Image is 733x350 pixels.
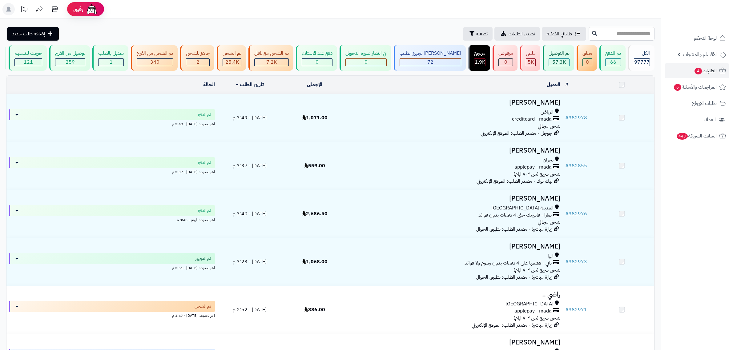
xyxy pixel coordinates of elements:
[110,58,113,66] span: 1
[186,50,210,57] div: جاهز للشحن
[692,99,717,108] span: طلبات الإرجاع
[606,59,621,66] div: 66
[346,59,386,66] div: 0
[233,258,267,265] span: [DATE] - 3:23 م
[91,45,130,71] a: تعديل بالطلب 1
[704,115,716,124] span: العملاء
[676,132,717,140] span: السلات المتروكة
[512,116,552,123] span: creditcard - mada
[543,157,554,164] span: نجران
[130,45,179,71] a: تم الشحن من الفرع 340
[499,59,513,66] div: 0
[349,195,560,202] h3: [PERSON_NAME]
[565,258,587,265] a: #382973
[665,96,729,111] a: طلبات الإرجاع
[514,266,560,274] span: شحن سريع (من ٢-٧ ايام)
[476,30,488,38] span: تصفية
[673,83,717,91] span: المراجعات والأسئلة
[307,81,322,88] a: الإجمالي
[547,81,560,88] a: العميل
[665,80,729,94] a: المراجعات والأسئلة6
[349,243,560,250] h3: [PERSON_NAME]
[694,34,717,42] span: لوحة التحكم
[526,59,535,66] div: 5018
[565,210,569,217] span: #
[463,27,493,41] button: تصفية
[48,45,91,71] a: توصيل من الفرع 259
[12,30,45,38] span: إضافة طلب جديد
[694,66,717,75] span: الطلبات
[683,50,717,59] span: الأقسام والمنتجات
[24,58,33,66] span: 121
[186,59,209,66] div: 2
[565,306,569,313] span: #
[548,253,554,260] span: ابها
[247,45,295,71] a: تم الشحن مع ناقل 7.2K
[137,59,173,66] div: 340
[478,212,552,219] span: تمارا - فاتورتك حتى 4 دفعات بدون فوائد
[9,120,215,127] div: اخر تحديث: [DATE] - 3:49 م
[150,58,159,66] span: 340
[86,3,98,15] img: ai-face.png
[195,256,211,262] span: تم التجهيز
[565,114,569,121] span: #
[565,114,587,121] a: #382978
[302,59,332,66] div: 0
[475,58,485,66] span: 1.9K
[304,306,325,313] span: 386.00
[9,216,215,223] div: اخر تحديث: اليوم - 3:40 م
[203,81,215,88] a: الحالة
[7,45,48,71] a: خرجت للتسليم 121
[304,162,325,169] span: 559.00
[695,68,702,74] span: 4
[215,45,247,71] a: تم الشحن 25.4K
[198,160,211,166] span: تم الدفع
[547,30,572,38] span: طلباتي المُوكلة
[565,162,569,169] span: #
[549,50,570,57] div: تم التوصيل
[514,170,560,178] span: شحن سريع (من ٢-٧ ايام)
[565,81,568,88] a: #
[400,50,461,57] div: [PERSON_NAME] تجهيز الطلب
[509,30,535,38] span: تصدير الطلبات
[519,45,542,71] a: ملغي 5K
[467,45,491,71] a: مرتجع 1.9K
[674,84,681,91] span: 6
[498,50,513,57] div: مرفوض
[514,308,552,315] span: applepay - mada
[665,63,729,78] a: الطلبات4
[538,218,560,226] span: شحن مجاني
[55,50,85,57] div: توصيل من الفرع
[9,264,215,271] div: اخر تحديث: [DATE] - 3:51 م
[338,45,393,71] a: في انتظار صورة التحويل 0
[99,59,123,66] div: 1
[400,59,461,66] div: 72
[549,59,569,66] div: 57284
[665,129,729,143] a: السلات المتروكة443
[565,162,587,169] a: #382855
[465,260,552,267] span: تابي - قسّمها على 4 دفعات بدون رسوم ولا فوائد
[15,59,42,66] div: 121
[427,58,433,66] span: 72
[476,273,552,281] span: زيارة مباشرة - مصدر الطلب: تطبيق الجوال
[552,58,566,66] span: 57.3K
[494,27,540,41] a: تصدير الطلبات
[349,339,560,346] h3: [PERSON_NAME]
[14,50,42,57] div: خرجت للتسليم
[605,50,621,57] div: تم الدفع
[586,58,589,66] span: 0
[233,306,267,313] span: [DATE] - 2:52 م
[195,303,211,309] span: تم الشحن
[236,81,264,88] a: تاريخ الطلب
[477,177,552,185] span: تيك توك - مصدر الطلب: الموقع الإلكتروني
[476,225,552,233] span: زيارة مباشرة - مصدر الطلب: تطبيق الجوال
[364,58,368,66] span: 0
[98,50,124,57] div: تعديل بالطلب
[610,58,616,66] span: 66
[233,114,267,121] span: [DATE] - 3:49 م
[225,58,239,66] span: 25.4K
[349,291,560,298] h3: راضي ..
[345,50,387,57] div: في انتظار صورة التحويل
[677,133,688,140] span: 443
[266,58,277,66] span: 7.2K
